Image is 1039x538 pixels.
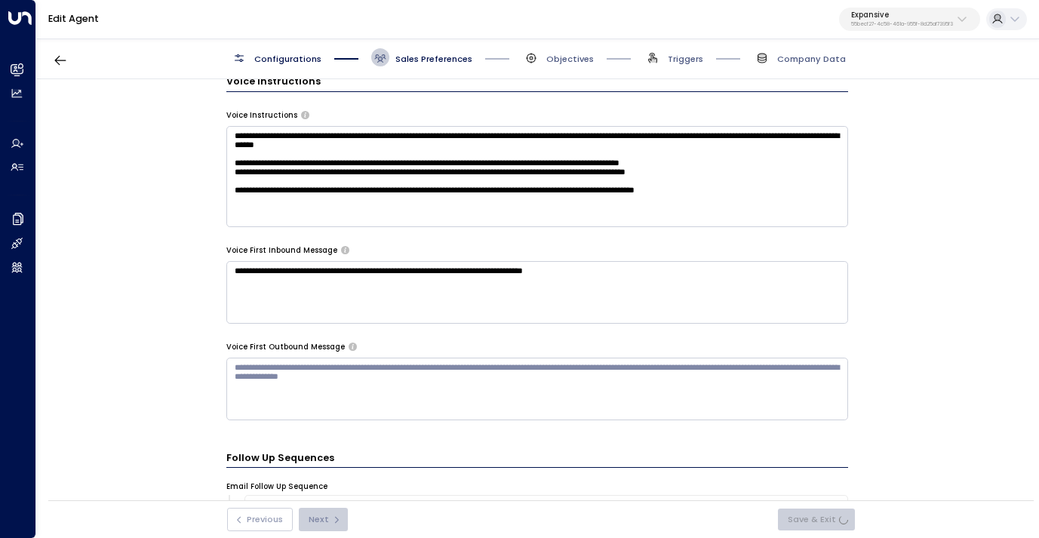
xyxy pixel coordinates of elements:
a: Edit Agent [48,12,99,25]
span: Triggers [668,53,703,65]
button: Provide specific instructions for phone conversations, such as tone, pacing, information to empha... [301,111,309,118]
button: The opening message when answering incoming calls. Use placeholders: [Lead Name], [Copilot Name],... [341,246,349,254]
label: Voice First Outbound Message [226,342,345,352]
span: Sales Preferences [395,53,472,65]
span: Configurations [254,53,321,65]
button: The opening message when making outbound calls. Use placeholders: [Lead Name], [Copilot Name], [C... [349,343,357,350]
label: Voice First Inbound Message [226,245,337,256]
h3: Voice Instructions [226,74,848,91]
p: 55becf27-4c58-461a-955f-8d25af7395f3 [851,21,953,27]
p: Expansive [851,11,953,20]
span: Company Data [777,53,846,65]
h3: Follow Up Sequences [226,450,848,468]
label: Email Follow Up Sequence [226,481,327,492]
span: Objectives [546,53,594,65]
button: Expansive55becf27-4c58-461a-955f-8d25af7395f3 [839,8,980,32]
label: Voice Instructions [226,110,297,121]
